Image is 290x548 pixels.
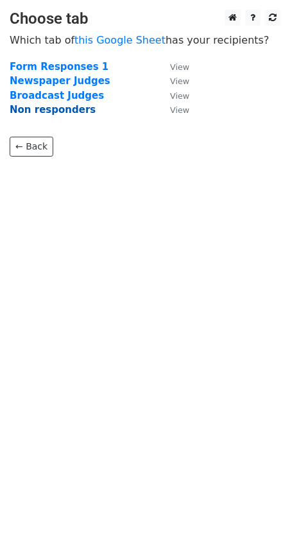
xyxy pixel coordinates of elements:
small: View [170,91,189,101]
a: Newspaper Judges [10,75,110,87]
a: this Google Sheet [74,34,166,46]
small: View [170,62,189,72]
a: ← Back [10,137,53,157]
a: Non responders [10,104,96,116]
h3: Choose tab [10,10,280,28]
small: View [170,76,189,86]
a: View [157,104,189,116]
p: Which tab of has your recipients? [10,33,280,47]
a: Form Responses 1 [10,61,108,73]
iframe: Chat Widget [226,486,290,548]
a: View [157,61,189,73]
a: View [157,90,189,101]
a: View [157,75,189,87]
a: Broadcast Judges [10,90,104,101]
small: View [170,105,189,115]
